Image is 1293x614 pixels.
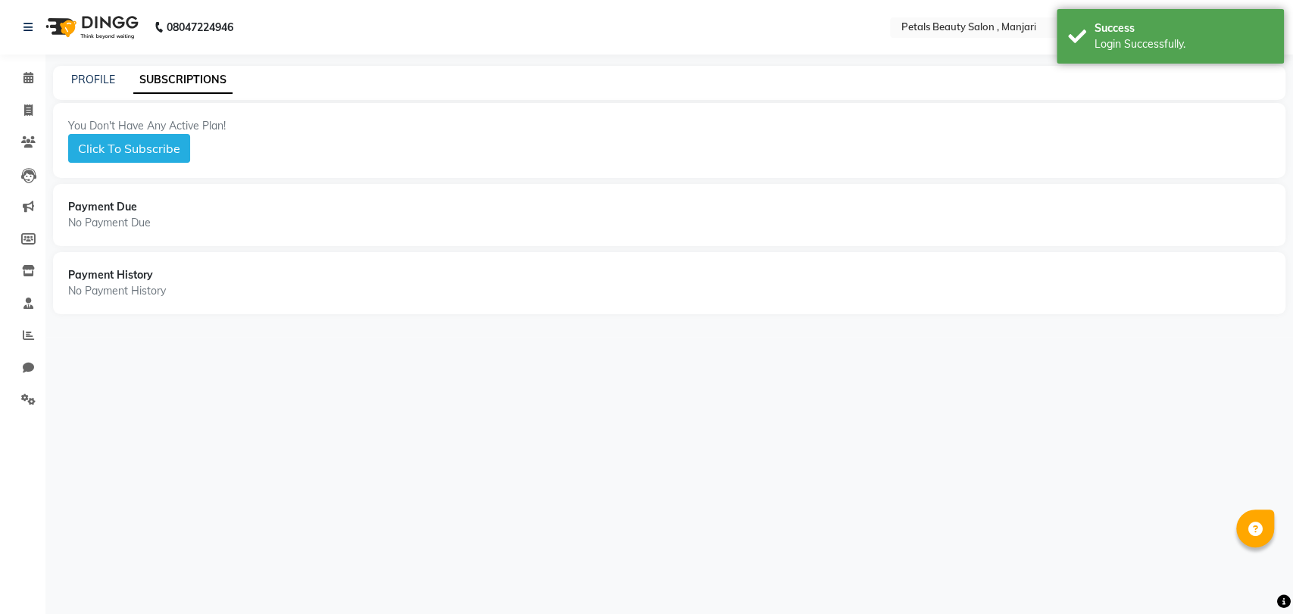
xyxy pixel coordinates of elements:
[71,73,115,86] a: PROFILE
[39,6,142,48] img: logo
[68,134,190,163] button: Click To Subscribe
[68,267,1270,283] div: Payment History
[1095,20,1273,36] div: Success
[68,215,1270,231] div: No Payment Due
[133,67,233,94] a: SUBSCRIPTIONS
[167,6,233,48] b: 08047224946
[68,199,1270,215] div: Payment Due
[68,118,1270,134] div: You Don't Have Any Active Plan!
[1095,36,1273,52] div: Login Successfully.
[68,283,1270,299] div: No Payment History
